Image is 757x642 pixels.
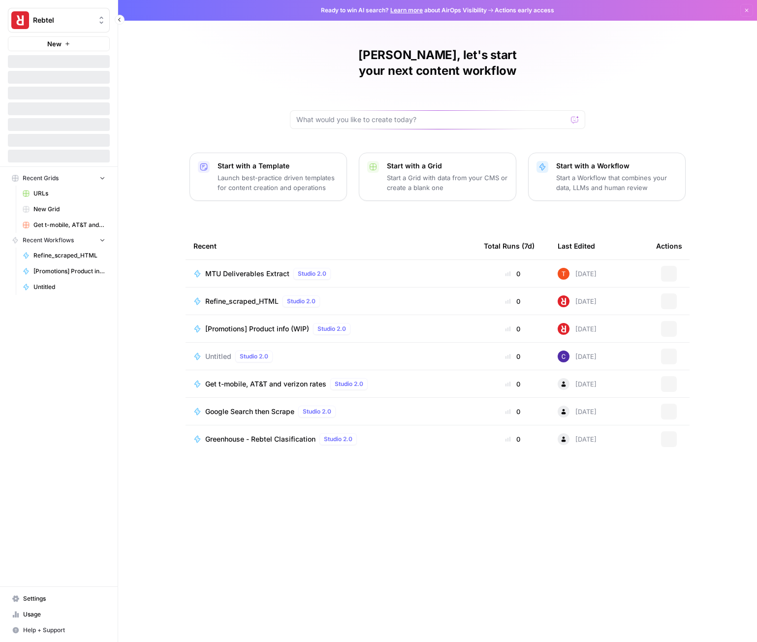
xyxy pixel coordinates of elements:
[484,296,542,306] div: 0
[558,351,569,362] img: vdfdpx9zn1jxllnvpfk4he13rggf
[558,433,597,445] div: [DATE]
[47,39,62,49] span: New
[193,323,468,335] a: [Promotions] Product info (WIP)Studio 2.0
[18,248,110,263] a: Refine_scraped_HTML
[240,352,268,361] span: Studio 2.0
[335,380,363,388] span: Studio 2.0
[558,295,569,307] img: 43ydg88cgw77swrr1efskw13alhy
[556,161,677,171] p: Start with a Workflow
[290,47,585,79] h1: [PERSON_NAME], let's start your next content workflow
[33,189,105,198] span: URLs
[387,173,508,193] p: Start a Grid with data from your CMS or create a blank one
[558,378,597,390] div: [DATE]
[8,591,110,607] a: Settings
[33,283,105,291] span: Untitled
[193,406,468,417] a: Google Search then ScrapeStudio 2.0
[484,407,542,417] div: 0
[8,607,110,622] a: Usage
[193,351,468,362] a: UntitledStudio 2.0
[33,205,105,214] span: New Grid
[390,6,423,14] a: Learn more
[23,236,74,245] span: Recent Workflows
[484,379,542,389] div: 0
[484,232,535,259] div: Total Runs (7d)
[193,232,468,259] div: Recent
[33,251,105,260] span: Refine_scraped_HTML
[33,267,105,276] span: [Promotions] Product info (WIP)
[193,378,468,390] a: Get t-mobile, AT&T and verizon ratesStudio 2.0
[8,36,110,51] button: New
[321,6,487,15] span: Ready to win AI search? about AirOps Visibility
[33,221,105,229] span: Get t-mobile, AT&T and verizon rates Grid
[205,352,231,361] span: Untitled
[8,8,110,32] button: Workspace: Rebtel
[495,6,554,15] span: Actions early access
[8,171,110,186] button: Recent Grids
[18,279,110,295] a: Untitled
[656,232,682,259] div: Actions
[23,626,105,635] span: Help + Support
[218,173,339,193] p: Launch best-practice driven templates for content creation and operations
[18,186,110,201] a: URLs
[528,153,686,201] button: Start with a WorkflowStart a Workflow that combines your data, LLMs and human review
[558,323,569,335] img: 43ydg88cgw77swrr1efskw13alhy
[23,610,105,619] span: Usage
[484,352,542,361] div: 0
[558,268,569,280] img: 8ugnme79idxcqqpnyblixg0b9i22
[303,407,331,416] span: Studio 2.0
[317,324,346,333] span: Studio 2.0
[11,11,29,29] img: Rebtel Logo
[193,295,468,307] a: Refine_scraped_HTMLStudio 2.0
[205,407,294,417] span: Google Search then Scrape
[205,269,289,279] span: MTU Deliverables Extract
[296,115,567,125] input: What would you like to create today?
[558,268,597,280] div: [DATE]
[205,324,309,334] span: [Promotions] Product info (WIP)
[18,201,110,217] a: New Grid
[324,435,352,444] span: Studio 2.0
[205,434,315,444] span: Greenhouse - Rebtel Clasification
[484,269,542,279] div: 0
[218,161,339,171] p: Start with a Template
[205,379,326,389] span: Get t-mobile, AT&T and verizon rates
[298,269,326,278] span: Studio 2.0
[484,324,542,334] div: 0
[558,232,595,259] div: Last Edited
[287,297,315,306] span: Studio 2.0
[205,296,279,306] span: Refine_scraped_HTML
[23,174,59,183] span: Recent Grids
[193,433,468,445] a: Greenhouse - Rebtel ClasificationStudio 2.0
[23,594,105,603] span: Settings
[387,161,508,171] p: Start with a Grid
[193,268,468,280] a: MTU Deliverables ExtractStudio 2.0
[556,173,677,193] p: Start a Workflow that combines your data, LLMs and human review
[18,263,110,279] a: [Promotions] Product info (WIP)
[558,295,597,307] div: [DATE]
[33,15,93,25] span: Rebtel
[18,217,110,233] a: Get t-mobile, AT&T and verizon rates Grid
[189,153,347,201] button: Start with a TemplateLaunch best-practice driven templates for content creation and operations
[8,622,110,638] button: Help + Support
[558,406,597,417] div: [DATE]
[359,153,516,201] button: Start with a GridStart a Grid with data from your CMS or create a blank one
[8,233,110,248] button: Recent Workflows
[558,351,597,362] div: [DATE]
[484,434,542,444] div: 0
[558,323,597,335] div: [DATE]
